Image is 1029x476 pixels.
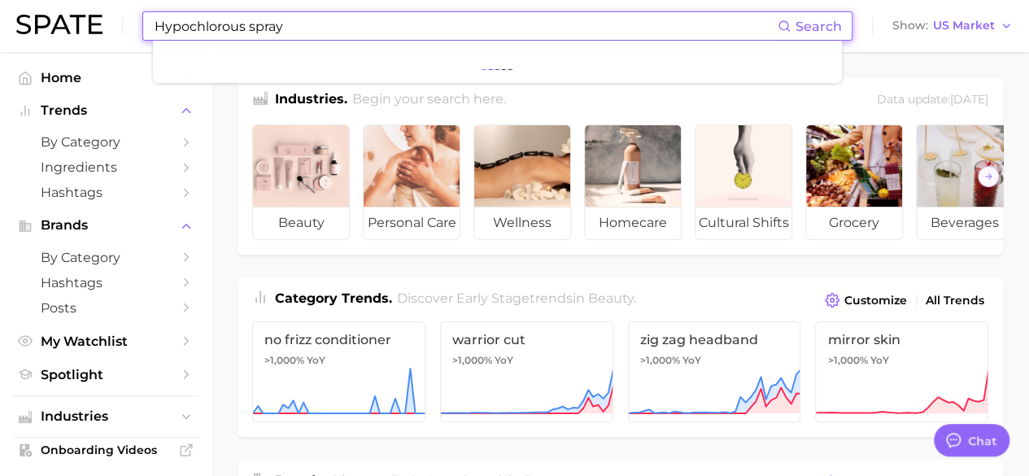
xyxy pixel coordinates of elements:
[275,90,347,111] h1: Industries.
[585,207,681,239] span: homecare
[440,321,613,422] a: warrior cut>1,000% YoY
[41,218,171,233] span: Brands
[640,332,789,347] span: zig zag headband
[13,155,198,180] a: Ingredients
[264,332,413,347] span: no frizz conditioner
[628,321,801,422] a: zig zag headband>1,000% YoY
[41,275,171,290] span: Hashtags
[695,207,791,239] span: cultural shifts
[252,124,350,240] a: beauty
[41,70,171,85] span: Home
[922,290,988,312] a: All Trends
[13,329,198,354] a: My Watchlist
[844,294,907,308] span: Customize
[888,15,1017,37] button: ShowUS Market
[806,207,902,239] span: grocery
[978,166,999,187] button: Scroll Right
[682,354,701,367] span: YoY
[796,19,842,34] span: Search
[352,90,506,111] h2: Begin your search here.
[13,98,198,123] button: Trends
[252,321,425,422] a: no frizz conditioner>1,000% YoY
[13,404,198,429] button: Industries
[916,124,1014,240] a: beverages
[584,124,682,240] a: homecare
[41,300,171,316] span: Posts
[452,354,492,366] span: >1,000%
[473,124,571,240] a: wellness
[397,290,636,306] span: Discover Early Stage trends in .
[877,90,988,111] div: Data update: [DATE]
[695,124,792,240] a: cultural shifts
[917,207,1013,239] span: beverages
[41,134,171,150] span: by Category
[13,295,198,321] a: Posts
[640,354,680,366] span: >1,000%
[307,354,325,367] span: YoY
[41,409,171,424] span: Industries
[495,354,513,367] span: YoY
[805,124,903,240] a: grocery
[41,185,171,200] span: Hashtags
[41,103,171,118] span: Trends
[815,321,988,422] a: mirror skin>1,000% YoY
[13,180,198,205] a: Hashtags
[13,129,198,155] a: by Category
[41,334,171,349] span: My Watchlist
[363,124,460,240] a: personal care
[13,245,198,270] a: by Category
[13,438,198,462] a: Onboarding Videos
[13,270,198,295] a: Hashtags
[926,294,984,308] span: All Trends
[827,354,867,366] span: >1,000%
[13,65,198,90] a: Home
[452,332,601,347] span: warrior cut
[41,159,171,175] span: Ingredients
[933,21,995,30] span: US Market
[16,15,102,34] img: SPATE
[13,362,198,387] a: Spotlight
[13,213,198,238] button: Brands
[153,12,778,40] input: Search here for a brand, industry, or ingredient
[892,21,928,30] span: Show
[41,250,171,265] span: by Category
[275,290,392,306] span: Category Trends .
[41,443,171,457] span: Onboarding Videos
[821,289,911,312] button: Customize
[364,207,460,239] span: personal care
[264,354,304,366] span: >1,000%
[827,332,976,347] span: mirror skin
[870,354,888,367] span: YoY
[474,207,570,239] span: wellness
[41,367,171,382] span: Spotlight
[588,290,634,306] span: beauty
[253,207,349,239] span: beauty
